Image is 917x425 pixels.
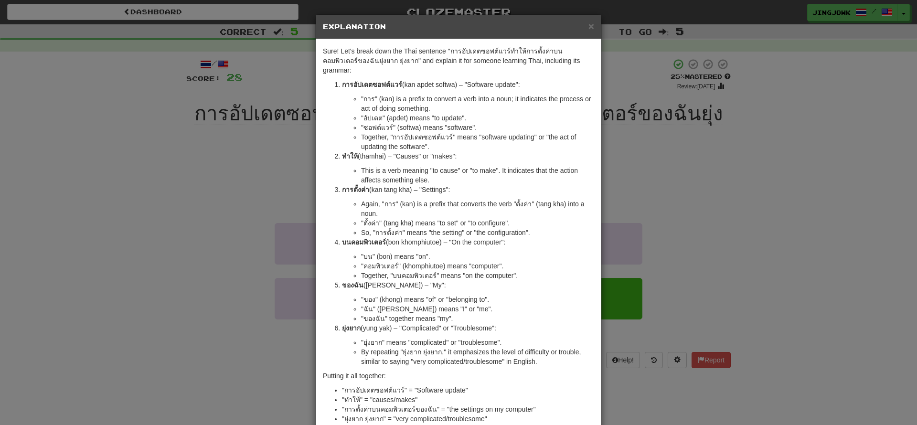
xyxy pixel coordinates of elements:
[342,238,386,246] strong: บนคอมพิวเตอร์
[361,123,594,132] li: "ซอฟต์แวร์" (softwa) means "software".
[323,22,594,32] h5: Explanation
[342,152,358,160] strong: ทำให้
[342,414,594,424] li: "ยุ่งยาก ยุ่งยาก" = "very complicated/troublesome"
[342,280,594,290] p: ([PERSON_NAME]) – "My":
[361,314,594,323] li: "ของฉัน" together means "my".
[361,166,594,185] li: This is a verb meaning "to cause" or "to make". It indicates that the action affects something else.
[342,237,594,247] p: (bon khomphiutoe) – "On the computer":
[361,271,594,280] li: Together, "บนคอมพิวเตอร์" means "on the computer".
[361,295,594,304] li: "ของ" (khong) means "of" or "belonging to".
[588,21,594,32] span: ×
[361,338,594,347] li: "ยุ่งยาก" means "complicated" or "troublesome".
[361,261,594,271] li: "คอมพิวเตอร์" (khomphiutoe) means "computer".
[342,151,594,161] p: (thamhai) – "Causes" or "makes":
[342,385,594,395] li: "การอัปเดตซอฟต์แวร์" = "Software update"
[342,185,594,194] p: (kan tang kha) – "Settings":
[342,81,402,88] strong: การอัปเดตซอฟต์แวร์
[361,113,594,123] li: "อัปเดต" (apdet) means "to update".
[361,304,594,314] li: "ฉัน" ([PERSON_NAME]) means "I" or "me".
[342,395,594,404] li: "ทำให้" = "causes/makes"
[361,94,594,113] li: "การ" (kan) is a prefix to convert a verb into a noun; it indicates the process or act of doing s...
[323,46,594,75] p: Sure! Let's break down the Thai sentence "การอัปเดตซอฟต์แวร์ทำให้การตั้งค่าบนคอมพิวเตอร์ของฉันยุ่...
[361,252,594,261] li: "บน" (bon) means "on".
[342,186,369,193] strong: การตั้งค่า
[342,323,594,333] p: (yung yak) – "Complicated" or "Troublesome":
[361,228,594,237] li: So, "การตั้งค่า" means "the setting" or "the configuration".
[361,218,594,228] li: "ตั้งค่า" (tang kha) means "to set" or "to configure".
[342,324,361,332] strong: ยุ่งยาก
[361,199,594,218] li: Again, "การ" (kan) is a prefix that converts the verb "ตั้งค่า" (tang kha) into a noun.
[342,404,594,414] li: "การตั้งค่าบนคอมพิวเตอร์ของฉัน" = "the settings on my computer"
[361,132,594,151] li: Together, "การอัปเดตซอฟต์แวร์" means "software updating" or "the act of updating the software".
[588,21,594,31] button: Close
[323,371,594,381] p: Putting it all together:
[342,281,363,289] strong: ของฉัน
[342,80,594,89] p: (kan apdet softwa) – "Software update":
[361,347,594,366] li: By repeating "ยุ่งยาก ยุ่งยาก," it emphasizes the level of difficulty or trouble, similar to sayi...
